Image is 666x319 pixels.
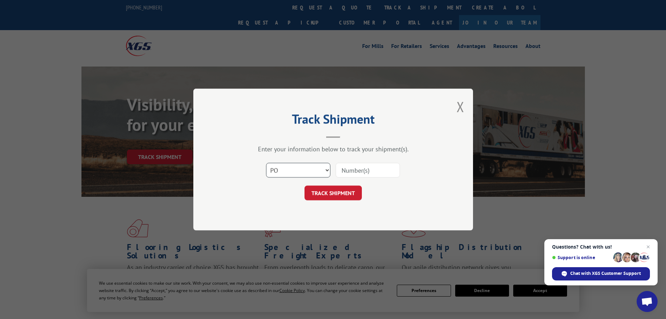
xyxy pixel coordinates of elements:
[644,243,652,251] span: Close chat
[552,255,611,260] span: Support is online
[336,163,400,178] input: Number(s)
[228,114,438,127] h2: Track Shipment
[570,270,641,277] span: Chat with XGS Customer Support
[305,186,362,200] button: TRACK SHIPMENT
[552,244,650,250] span: Questions? Chat with us!
[228,145,438,153] div: Enter your information below to track your shipment(s).
[457,97,464,116] button: Close modal
[552,267,650,280] div: Chat with XGS Customer Support
[637,291,658,312] div: Open chat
